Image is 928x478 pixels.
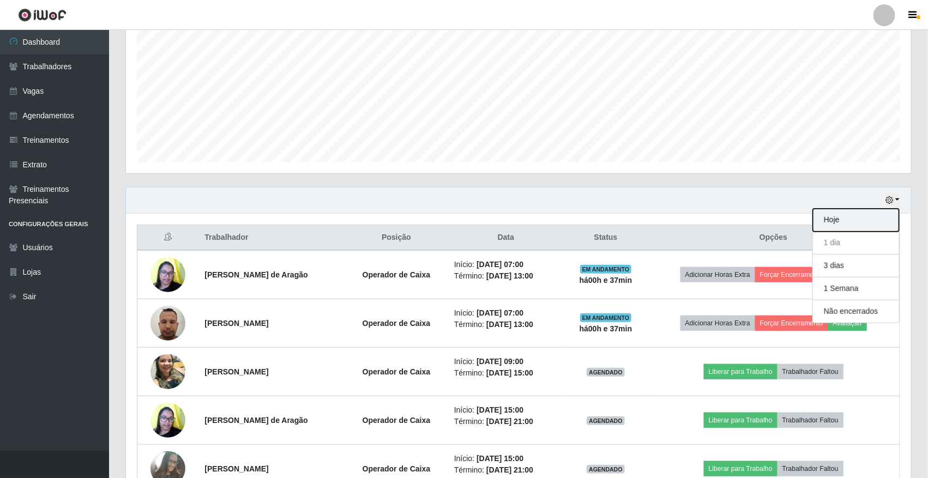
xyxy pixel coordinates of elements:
button: Forçar Encerramento [755,316,828,331]
strong: Operador de Caixa [363,319,431,328]
strong: [PERSON_NAME] [204,367,268,376]
button: 1 dia [813,232,899,255]
button: Liberar para Trabalho [704,461,778,476]
button: Avaliação [828,316,867,331]
button: Hoje [813,209,899,232]
time: [DATE] 21:00 [486,417,533,426]
span: EM ANDAMENTO [580,265,632,274]
th: Status [564,225,647,251]
button: Trabalhador Faltou [778,461,843,476]
li: Início: [454,404,558,416]
strong: Operador de Caixa [363,464,431,473]
strong: [PERSON_NAME] [204,464,268,473]
th: Posição [345,225,448,251]
span: AGENDADO [587,368,625,377]
time: [DATE] 07:00 [477,308,523,317]
time: [DATE] 15:00 [477,406,523,414]
button: Adicionar Horas Extra [680,267,755,282]
li: Término: [454,367,558,379]
button: Liberar para Trabalho [704,413,778,428]
li: Término: [454,319,558,330]
strong: Operador de Caixa [363,416,431,425]
strong: Operador de Caixa [363,270,431,279]
li: Início: [454,453,558,464]
time: [DATE] 09:00 [477,357,523,366]
th: Opções [647,225,900,251]
strong: há 00 h e 37 min [580,324,632,333]
li: Término: [454,270,558,282]
strong: [PERSON_NAME] de Aragão [204,416,308,425]
button: Forçar Encerramento [755,267,828,282]
li: Início: [454,356,558,367]
button: Trabalhador Faltou [778,413,843,428]
time: [DATE] 21:00 [486,465,533,474]
strong: Operador de Caixa [363,367,431,376]
img: 1745102593554.jpeg [150,348,185,395]
button: Não encerrados [813,300,899,323]
li: Início: [454,307,558,319]
strong: [PERSON_NAME] [204,319,268,328]
img: 1632390182177.jpeg [150,251,185,298]
img: 1701473418754.jpeg [150,300,185,346]
time: [DATE] 15:00 [486,368,533,377]
img: 1632390182177.jpeg [150,397,185,443]
span: AGENDADO [587,465,625,474]
button: 3 dias [813,255,899,277]
span: AGENDADO [587,416,625,425]
strong: há 00 h e 37 min [580,276,632,285]
strong: [PERSON_NAME] de Aragão [204,270,308,279]
th: Data [448,225,564,251]
span: EM ANDAMENTO [580,313,632,322]
time: [DATE] 13:00 [486,271,533,280]
button: Liberar para Trabalho [704,364,778,379]
button: Trabalhador Faltou [778,364,843,379]
li: Término: [454,416,558,427]
time: [DATE] 15:00 [477,454,523,463]
li: Início: [454,259,558,270]
th: Trabalhador [198,225,345,251]
button: 1 Semana [813,277,899,300]
img: CoreUI Logo [18,8,67,22]
time: [DATE] 07:00 [477,260,523,269]
time: [DATE] 13:00 [486,320,533,329]
li: Término: [454,464,558,476]
button: Adicionar Horas Extra [680,316,755,331]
